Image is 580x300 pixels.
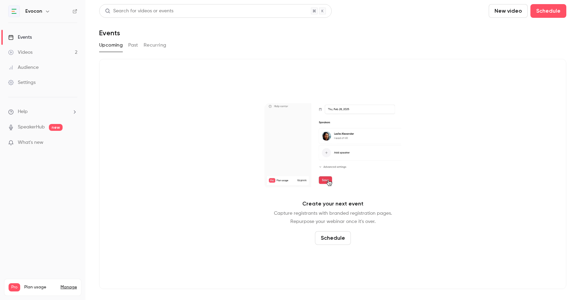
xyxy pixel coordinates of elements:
[18,124,45,131] a: SpeakerHub
[489,4,528,18] button: New video
[9,283,20,291] span: Pro
[8,108,77,115] li: help-dropdown-opener
[105,8,173,15] div: Search for videos or events
[128,40,138,51] button: Past
[25,8,42,15] h6: Evocon
[530,4,566,18] button: Schedule
[18,139,43,146] span: What's new
[8,64,39,71] div: Audience
[8,34,32,41] div: Events
[61,285,77,290] a: Manage
[9,6,19,17] img: Evocon
[49,124,63,131] span: new
[315,231,351,245] button: Schedule
[144,40,167,51] button: Recurring
[8,49,32,56] div: Videos
[99,40,123,51] button: Upcoming
[99,29,120,37] h1: Events
[8,79,36,86] div: Settings
[302,200,364,208] p: Create your next event
[274,209,392,226] p: Capture registrants with branded registration pages. Repurpose your webinar once it's over.
[24,285,56,290] span: Plan usage
[18,108,28,115] span: Help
